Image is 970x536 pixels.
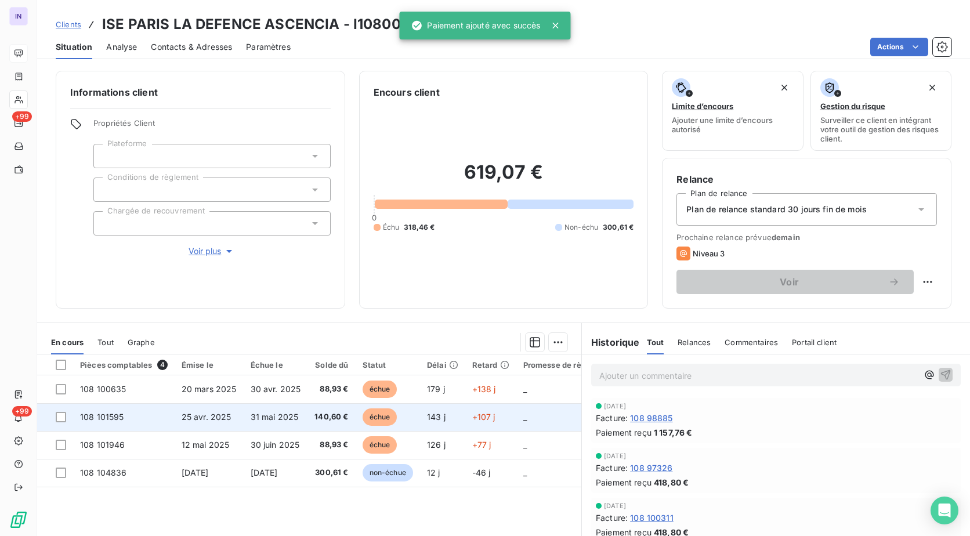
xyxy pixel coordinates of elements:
span: 140,60 € [314,411,348,423]
div: Retard [472,360,509,370]
button: Actions [870,38,928,56]
div: Pièces comptables [80,360,168,370]
span: Facture : [596,412,628,424]
input: Ajouter une valeur [103,184,113,195]
span: Facture : [596,512,628,524]
h6: Historique [582,335,640,349]
span: Surveiller ce client en intégrant votre outil de gestion des risques client. [820,115,942,143]
span: [DATE] [182,468,209,477]
span: [DATE] [604,502,626,509]
span: 0 [372,213,377,222]
span: 108 97326 [630,462,672,474]
div: Délai [427,360,458,370]
span: 108 100635 [80,384,126,394]
span: 179 j [427,384,445,394]
span: 30 avr. 2025 [251,384,301,394]
span: [DATE] [604,403,626,410]
button: Voir [676,270,914,294]
span: 108 101595 [80,412,124,422]
span: 12 j [427,468,440,477]
span: [DATE] [604,452,626,459]
span: Analyse [106,41,137,53]
span: 31 mai 2025 [251,412,299,422]
span: 108 98885 [630,412,672,424]
span: Contacts & Adresses [151,41,232,53]
span: échue [363,436,397,454]
span: Relances [678,338,711,347]
input: Ajouter une valeur [103,218,113,229]
span: _ [523,412,527,422]
span: demain [772,233,800,242]
div: Promesse de règlement [523,360,613,370]
button: Gestion du risqueSurveiller ce client en intégrant votre outil de gestion des risques client. [810,71,951,151]
span: 12 mai 2025 [182,440,230,450]
span: Échu [383,222,400,233]
div: Émise le [182,360,237,370]
span: 88,93 € [314,383,348,395]
span: Voir [690,277,888,287]
span: échue [363,408,397,426]
span: Clients [56,20,81,29]
h6: Informations client [70,85,331,99]
span: 108 101946 [80,440,125,450]
span: 20 mars 2025 [182,384,237,394]
span: 30 juin 2025 [251,440,300,450]
span: _ [523,440,527,450]
span: Paiement reçu [596,426,652,439]
span: 300,61 € [603,222,634,233]
span: 143 j [427,412,446,422]
span: +107 j [472,412,495,422]
span: -46 j [472,468,491,477]
span: 4 [157,360,168,370]
span: Gestion du risque [820,102,885,111]
span: 88,93 € [314,439,348,451]
span: Limite d’encours [672,102,733,111]
span: +99 [12,111,32,122]
span: Situation [56,41,92,53]
span: Prochaine relance prévue [676,233,937,242]
button: Voir plus [93,245,331,258]
div: Échue le [251,360,301,370]
h2: 619,07 € [374,161,634,195]
span: Tout [97,338,114,347]
h6: Relance [676,172,937,186]
span: échue [363,381,397,398]
div: IN [9,7,28,26]
span: _ [523,384,527,394]
span: 1 157,76 € [654,426,693,439]
span: 25 avr. 2025 [182,412,231,422]
span: Facture : [596,462,628,474]
span: Portail client [792,338,837,347]
span: Paramètres [246,41,291,53]
a: Clients [56,19,81,30]
h6: Encours client [374,85,440,99]
span: Non-échu [564,222,598,233]
span: 318,46 € [404,222,435,233]
span: 108 104836 [80,468,127,477]
span: +99 [12,406,32,417]
span: _ [523,468,527,477]
span: Propriétés Client [93,118,331,135]
span: Graphe [128,338,155,347]
div: Paiement ajouté avec succès [411,15,540,36]
span: 418,80 € [654,476,689,488]
div: Open Intercom Messenger [931,497,958,524]
span: 108 100311 [630,512,674,524]
span: +77 j [472,440,491,450]
span: Niveau 3 [693,249,725,258]
img: Logo LeanPay [9,510,28,529]
span: +138 j [472,384,496,394]
div: Statut [363,360,413,370]
span: Plan de relance standard 30 jours fin de mois [686,204,867,215]
span: [DATE] [251,468,278,477]
span: Paiement reçu [596,476,652,488]
span: Ajouter une limite d’encours autorisé [672,115,793,134]
span: Commentaires [725,338,778,347]
span: 126 j [427,440,446,450]
span: Tout [647,338,664,347]
span: Voir plus [189,245,235,257]
button: Limite d’encoursAjouter une limite d’encours autorisé [662,71,803,151]
span: 300,61 € [314,467,348,479]
div: Solde dû [314,360,348,370]
span: En cours [51,338,84,347]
